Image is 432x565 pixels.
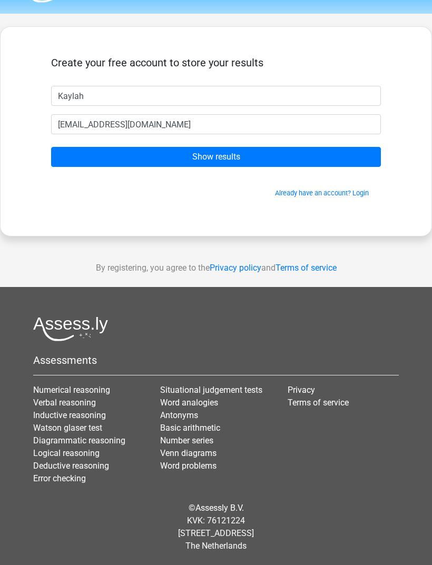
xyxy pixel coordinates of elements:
[25,493,407,561] div: © KVK: 76121224 [STREET_ADDRESS] The Netherlands
[288,385,315,395] a: Privacy
[51,56,381,69] h5: Create your free account to store your results
[288,398,349,408] a: Terms of service
[33,385,110,395] a: Numerical reasoning
[276,263,337,273] a: Terms of service
[160,435,213,445] a: Number series
[33,473,86,483] a: Error checking
[51,147,381,167] input: Show results
[33,410,106,420] a: Inductive reasoning
[160,448,217,458] a: Venn diagrams
[33,354,399,366] h5: Assessments
[33,423,102,433] a: Watson glaser test
[33,316,108,341] img: Assessly logo
[160,385,262,395] a: Situational judgement tests
[160,398,218,408] a: Word analogies
[160,461,217,471] a: Word problems
[51,114,381,134] input: Email
[210,263,261,273] a: Privacy policy
[33,461,109,471] a: Deductive reasoning
[160,423,220,433] a: Basic arithmetic
[160,410,198,420] a: Antonyms
[51,86,381,106] input: First name
[33,398,96,408] a: Verbal reasoning
[33,435,125,445] a: Diagrammatic reasoning
[195,503,244,513] a: Assessly B.V.
[33,448,100,458] a: Logical reasoning
[275,189,369,197] a: Already have an account? Login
